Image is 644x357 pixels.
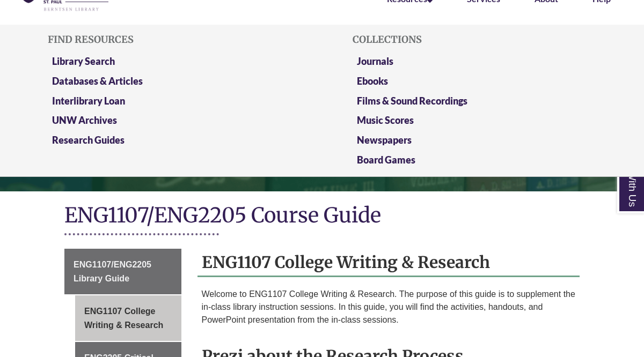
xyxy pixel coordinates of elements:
[52,95,125,107] a: Interlibrary Loan
[357,55,393,67] a: Journals
[357,134,412,146] a: Newspapers
[64,202,580,230] h1: ENG1107/ENG2205 Course Guide
[197,249,580,277] h2: ENG1107 College Writing & Research
[357,95,467,107] a: Films & Sound Recordings
[75,295,181,341] a: ENG1107 College Writing & Research
[353,34,596,45] h5: Collections
[52,55,115,67] a: Library Search
[357,114,414,126] a: Music Scores
[52,75,143,87] a: Databases & Articles
[202,288,576,326] p: Welcome to ENG1107 College Writing & Research. The purpose of this guide is to supplement the in-...
[52,114,117,126] a: UNW Archives
[52,134,125,146] a: Research Guides
[357,75,388,87] a: Ebooks
[74,260,151,283] span: ENG1107/ENG2205 Library Guide
[64,249,181,294] a: ENG1107/ENG2205 Library Guide
[357,154,415,166] a: Board Games
[48,34,291,45] h5: Find Resources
